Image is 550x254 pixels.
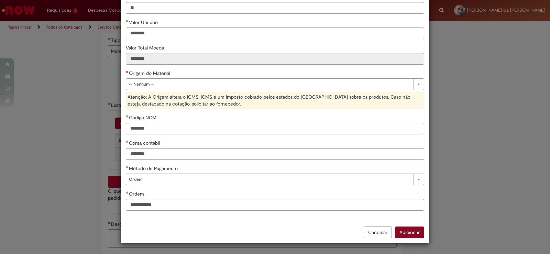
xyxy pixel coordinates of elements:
span: Necessários [126,70,129,73]
span: Obrigatório Preenchido [126,115,129,118]
span: Obrigatório Preenchido [126,140,129,143]
input: Quantidade [126,2,424,14]
span: Obrigatório Preenchido [126,191,129,194]
input: Valor Unitário [126,27,424,39]
input: Código NCM [126,123,424,134]
span: Código NCM [129,114,158,121]
input: Valor Total Moeda [126,53,424,65]
button: Cancelar [364,227,392,238]
input: Conta contábil [126,148,424,160]
span: Conta contábil [129,140,161,146]
span: Somente leitura - Valor Total Moeda [126,45,165,51]
span: Obrigatório Preenchido [126,20,129,22]
span: Valor Unitário [129,19,159,25]
span: Ordem [129,174,410,185]
input: Ordem [126,199,424,211]
span: Ordem [129,191,145,197]
span: Origem do Material [129,70,172,76]
button: Adicionar [395,227,424,238]
span: -- Nenhum -- [129,79,410,90]
span: Obrigatório Preenchido [126,166,129,168]
div: Atenção: A Origem altera o ICMS. ICMS é um imposto cobrado pelos estados do [GEOGRAPHIC_DATA] sob... [126,92,424,109]
span: Método de Pagamento [129,165,179,172]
